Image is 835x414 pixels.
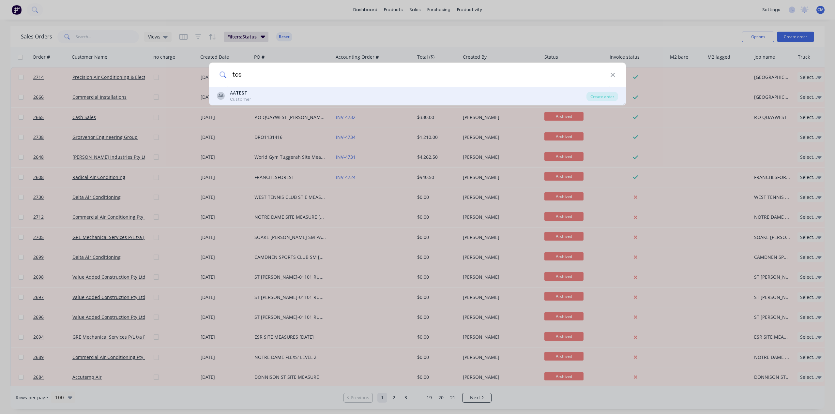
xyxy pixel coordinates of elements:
[230,90,251,96] div: AA T
[236,90,244,96] b: TES
[217,92,225,100] div: AA
[227,63,610,87] input: Enter a customer name to create a new order...
[586,92,618,101] div: Create order
[230,96,251,102] div: Customer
